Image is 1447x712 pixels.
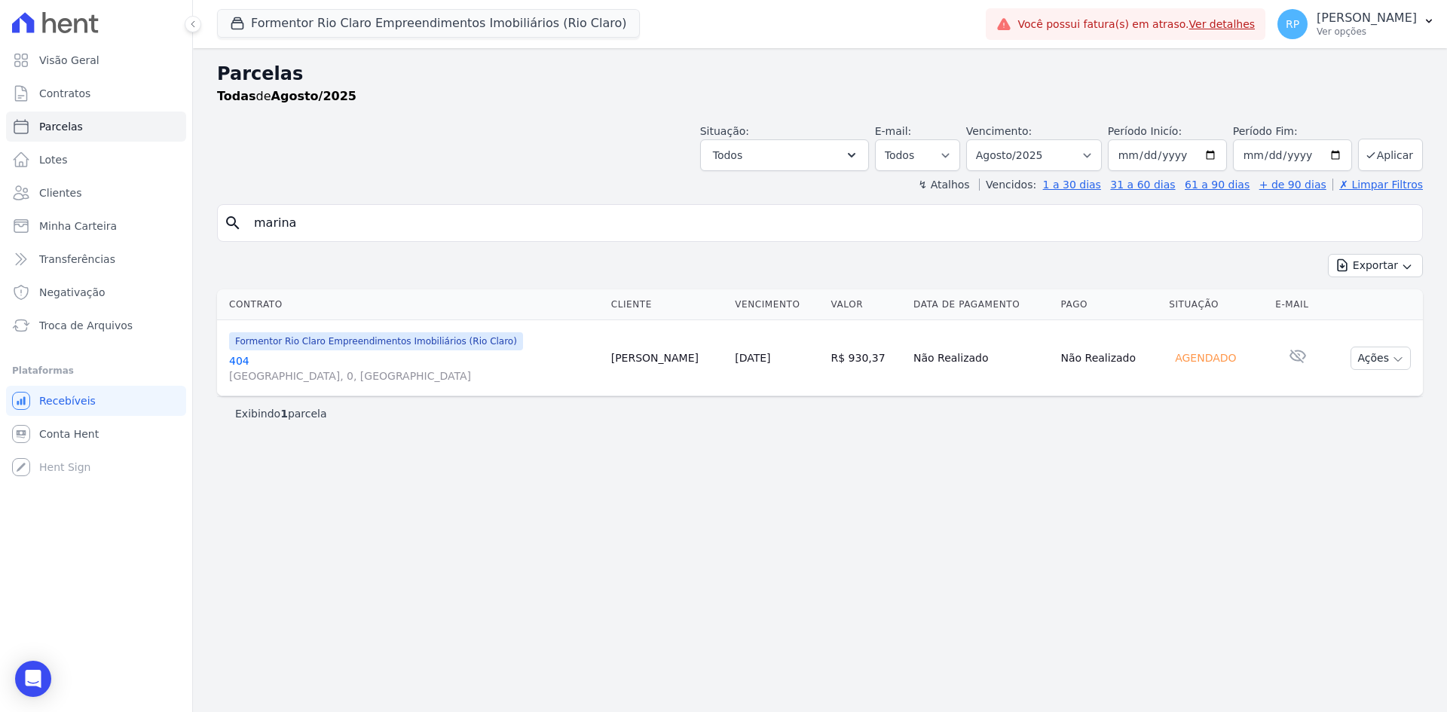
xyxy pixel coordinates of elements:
a: ✗ Limpar Filtros [1332,179,1423,191]
p: Exibindo parcela [235,406,327,421]
a: + de 90 dias [1259,179,1326,191]
th: Vencimento [729,289,824,320]
div: Agendado [1169,347,1242,368]
button: Exportar [1328,254,1423,277]
td: Não Realizado [907,320,1055,396]
i: search [224,214,242,232]
span: [GEOGRAPHIC_DATA], 0, [GEOGRAPHIC_DATA] [229,368,599,384]
a: Contratos [6,78,186,108]
span: Clientes [39,185,81,200]
th: Contrato [217,289,605,320]
a: Recebíveis [6,386,186,416]
label: Vencimento: [966,125,1032,137]
a: Ver detalhes [1189,18,1256,30]
td: R$ 930,37 [824,320,907,396]
button: Aplicar [1358,139,1423,171]
div: Plataformas [12,362,180,380]
label: Período Fim: [1233,124,1352,139]
div: Open Intercom Messenger [15,661,51,697]
a: 1 a 30 dias [1043,179,1101,191]
th: Pago [1055,289,1164,320]
a: 31 a 60 dias [1110,179,1175,191]
td: Não Realizado [1055,320,1164,396]
a: Visão Geral [6,45,186,75]
b: 1 [280,408,288,420]
input: Buscar por nome do lote ou do cliente [245,208,1416,238]
label: Situação: [700,125,749,137]
th: E-mail [1269,289,1326,320]
a: 61 a 90 dias [1185,179,1250,191]
a: Transferências [6,244,186,274]
span: Formentor Rio Claro Empreendimentos Imobiliários (Rio Claro) [229,332,523,350]
span: Negativação [39,285,106,300]
span: Todos [713,146,742,164]
span: Troca de Arquivos [39,318,133,333]
span: Parcelas [39,119,83,134]
span: Transferências [39,252,115,267]
a: Lotes [6,145,186,175]
label: Vencidos: [979,179,1036,191]
a: 404[GEOGRAPHIC_DATA], 0, [GEOGRAPHIC_DATA] [229,353,599,384]
span: Conta Hent [39,426,99,442]
th: Valor [824,289,907,320]
span: Recebíveis [39,393,96,408]
th: Cliente [605,289,730,320]
span: RP [1286,19,1299,29]
p: Ver opções [1317,26,1417,38]
strong: Agosto/2025 [271,89,356,103]
a: Troca de Arquivos [6,310,186,341]
label: E-mail: [875,125,912,137]
button: Ações [1351,347,1411,370]
a: Clientes [6,178,186,208]
span: Você possui fatura(s) em atraso. [1017,17,1255,32]
th: Data de Pagamento [907,289,1055,320]
th: Situação [1163,289,1269,320]
h2: Parcelas [217,60,1423,87]
label: ↯ Atalhos [918,179,969,191]
button: RP [PERSON_NAME] Ver opções [1265,3,1447,45]
button: Todos [700,139,869,171]
strong: Todas [217,89,256,103]
button: Formentor Rio Claro Empreendimentos Imobiliários (Rio Claro) [217,9,640,38]
span: Visão Geral [39,53,99,68]
a: Conta Hent [6,419,186,449]
a: [DATE] [735,352,770,364]
a: Parcelas [6,112,186,142]
p: [PERSON_NAME] [1317,11,1417,26]
label: Período Inicío: [1108,125,1182,137]
td: [PERSON_NAME] [605,320,730,396]
a: Minha Carteira [6,211,186,241]
span: Contratos [39,86,90,101]
span: Lotes [39,152,68,167]
a: Negativação [6,277,186,307]
p: de [217,87,356,105]
span: Minha Carteira [39,218,117,234]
